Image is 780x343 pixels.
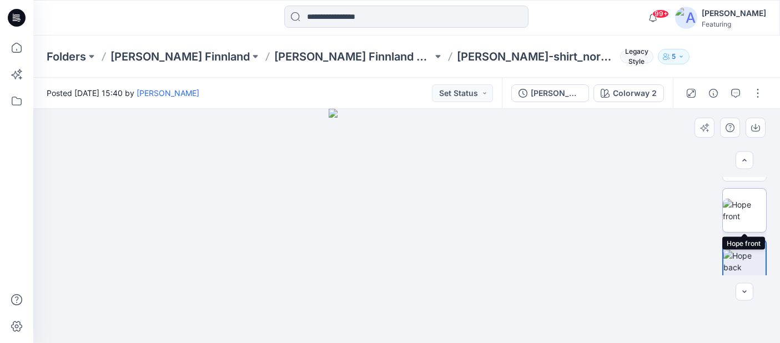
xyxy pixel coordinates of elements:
[613,87,657,99] div: Colorway 2
[723,250,766,273] img: Hope back
[620,50,653,63] span: Legacy Style
[704,84,722,102] button: Details
[511,84,589,102] button: [PERSON_NAME]-shirt_normal fit_consealed buttoning
[110,49,250,64] a: [PERSON_NAME] Finnland
[672,51,676,63] p: 5
[723,199,766,222] img: Hope front
[593,84,664,102] button: Colorway 2
[702,7,766,20] div: [PERSON_NAME]
[702,20,766,28] div: Featuring
[658,49,690,64] button: 5
[329,109,485,343] img: eyJhbGciOiJIUzI1NiIsImtpZCI6IjAiLCJzbHQiOiJzZXMiLCJ0eXAiOiJKV1QifQ.eyJkYXRhIjp7InR5cGUiOiJzdG9yYW...
[616,49,653,64] button: Legacy Style
[675,7,697,29] img: avatar
[457,49,615,64] p: [PERSON_NAME]-shirt_normal fit_consealed buttoning
[137,88,199,98] a: [PERSON_NAME]
[531,87,582,99] div: [PERSON_NAME]-shirt_normal fit_consealed buttoning
[652,9,669,18] span: 99+
[47,87,199,99] span: Posted [DATE] 15:40 by
[274,49,432,64] a: [PERSON_NAME] Finnland Board
[47,49,86,64] a: Folders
